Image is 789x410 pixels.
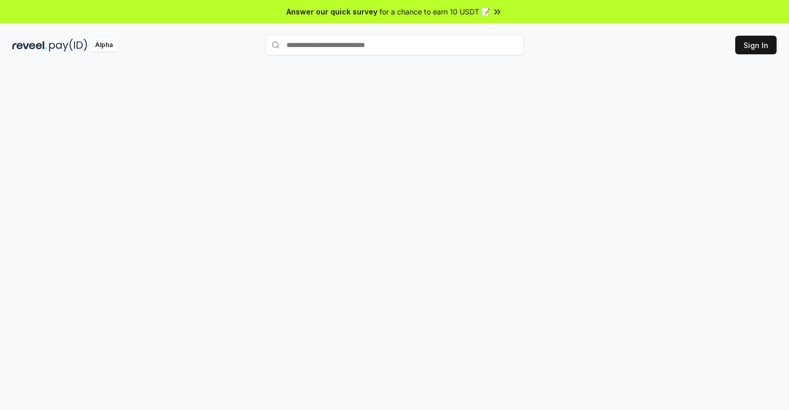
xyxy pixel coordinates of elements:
[735,36,777,54] button: Sign In
[89,39,118,52] div: Alpha
[12,39,47,52] img: reveel_dark
[49,39,87,52] img: pay_id
[286,6,377,17] span: Answer our quick survey
[380,6,490,17] span: for a chance to earn 10 USDT 📝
